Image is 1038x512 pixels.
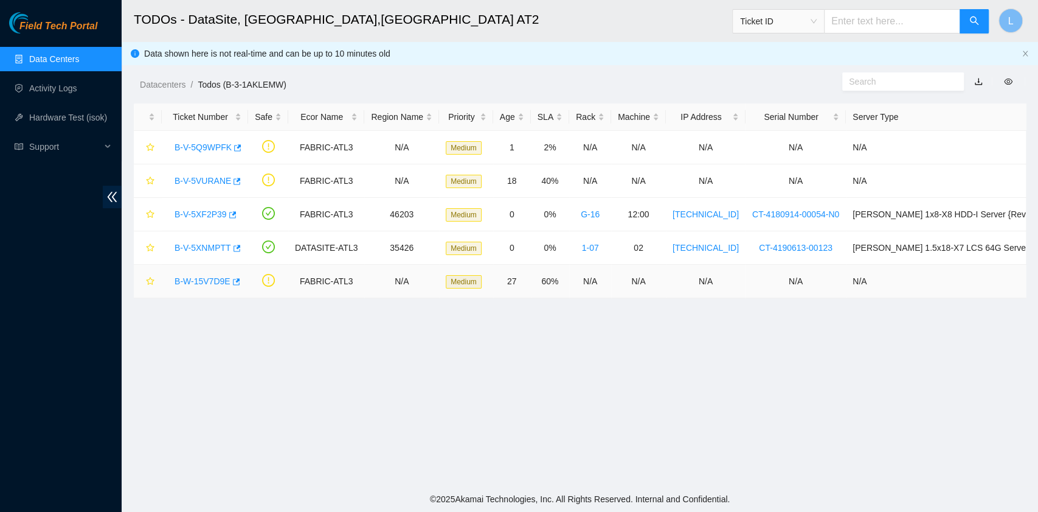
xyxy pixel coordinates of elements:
span: check-circle [262,240,275,253]
td: 27 [493,265,531,298]
button: L [998,9,1023,33]
td: 46203 [364,198,439,231]
span: star [146,177,154,186]
span: L [1008,13,1014,29]
td: 40% [531,164,569,198]
span: Medium [446,242,482,255]
button: star [140,171,155,191]
a: CT-4180914-00054-N0 [752,209,839,219]
td: N/A [364,265,439,298]
a: B-V-5Q9WPFK [175,142,232,152]
button: download [965,72,992,91]
td: 35426 [364,231,439,265]
td: N/A [611,164,666,198]
a: Todos (B-3-1AKLEMW) [198,80,286,89]
a: CT-4190613-00123 [759,243,832,253]
a: [TECHNICAL_ID] [673,209,739,219]
td: N/A [569,131,611,164]
span: Field Tech Portal [19,21,97,32]
button: star [140,238,155,258]
a: Hardware Test (isok) [29,113,107,122]
td: N/A [364,131,439,164]
span: Medium [446,141,482,155]
span: close [1022,50,1029,57]
button: star [140,272,155,291]
td: FABRIC-ATL3 [288,164,364,198]
td: N/A [666,164,746,198]
span: exclamation-circle [262,140,275,153]
a: [TECHNICAL_ID] [673,243,739,253]
td: 0% [531,231,569,265]
input: Search [849,75,947,88]
td: N/A [569,164,611,198]
button: star [140,205,155,224]
span: double-left [103,186,122,208]
td: N/A [364,164,439,198]
td: 0 [493,198,531,231]
a: Datacenters [140,80,185,89]
td: 12:00 [611,198,666,231]
a: 1-07 [582,243,599,253]
span: star [146,277,154,287]
a: Data Centers [29,54,79,64]
span: / [190,80,193,89]
a: G-16 [581,209,600,219]
span: Medium [446,275,482,289]
td: 0% [531,198,569,231]
td: N/A [666,265,746,298]
td: FABRIC-ATL3 [288,131,364,164]
td: N/A [569,265,611,298]
td: N/A [746,131,846,164]
td: N/A [746,265,846,298]
footer: © 2025 Akamai Technologies, Inc. All Rights Reserved. Internal and Confidential. [122,486,1038,512]
a: B-W-15V7D9E [175,276,230,286]
span: Medium [446,208,482,222]
td: 02 [611,231,666,265]
a: Activity Logs [29,83,77,93]
span: star [146,210,154,220]
span: check-circle [262,207,275,220]
td: 2% [531,131,569,164]
span: Ticket ID [740,12,817,30]
td: 0 [493,231,531,265]
span: search [969,16,979,27]
span: star [146,244,154,253]
td: FABRIC-ATL3 [288,198,364,231]
button: search [960,9,989,33]
td: N/A [611,265,666,298]
button: close [1022,50,1029,58]
span: exclamation-circle [262,274,275,287]
td: 18 [493,164,531,198]
td: 60% [531,265,569,298]
td: N/A [746,164,846,198]
span: read [15,142,23,151]
input: Enter text here... [824,9,960,33]
td: DATASITE-ATL3 [288,231,364,265]
span: eye [1004,77,1012,86]
span: Medium [446,175,482,188]
td: FABRIC-ATL3 [288,265,364,298]
img: Akamai Technologies [9,12,61,33]
a: B-V-5XF2P39 [175,209,227,219]
a: B-V-5XNMPTT [175,243,231,253]
span: exclamation-circle [262,174,275,186]
td: N/A [611,131,666,164]
a: download [974,77,983,86]
td: N/A [666,131,746,164]
span: Support [29,135,101,159]
a: B-V-5VURANE [175,176,231,186]
button: star [140,138,155,157]
a: Akamai TechnologiesField Tech Portal [9,22,97,38]
td: 1 [493,131,531,164]
span: star [146,143,154,153]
